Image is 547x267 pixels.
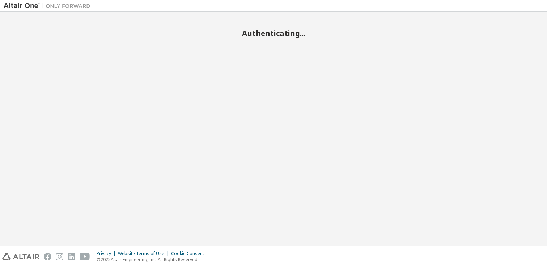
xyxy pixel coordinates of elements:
[171,251,208,257] div: Cookie Consent
[80,253,90,260] img: youtube.svg
[118,251,171,257] div: Website Terms of Use
[97,251,118,257] div: Privacy
[2,253,39,260] img: altair_logo.svg
[44,253,51,260] img: facebook.svg
[4,2,94,9] img: Altair One
[4,29,543,38] h2: Authenticating...
[68,253,75,260] img: linkedin.svg
[56,253,63,260] img: instagram.svg
[97,257,208,263] p: © 2025 Altair Engineering, Inc. All Rights Reserved.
